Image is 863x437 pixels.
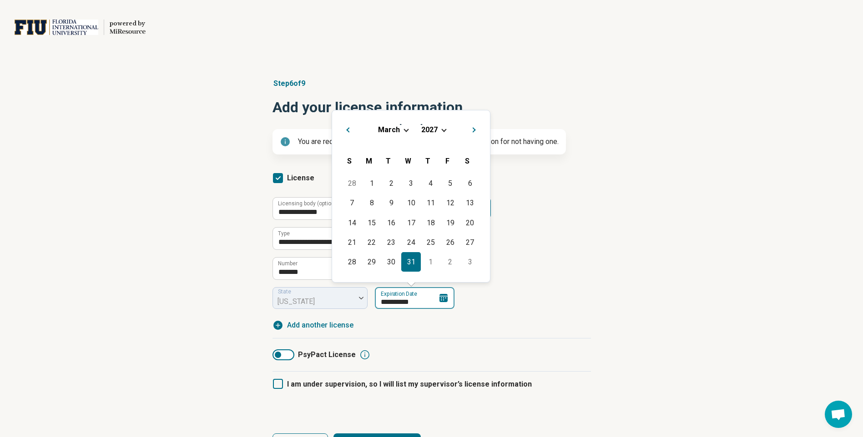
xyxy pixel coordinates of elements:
h2: [DATE] [339,121,483,134]
span: F [445,157,449,165]
div: Choose Sunday, March 28th, 2027 [342,252,362,272]
p: Step 6 of 9 [273,78,591,89]
label: Type [278,231,290,236]
span: S [465,157,469,165]
span: T [425,157,430,165]
span: PsyPact License [298,349,356,360]
div: Choose Friday, April 2nd, 2027 [440,252,460,272]
div: Choose Thursday, April 1st, 2027 [421,252,440,272]
div: Choose Saturday, March 27th, 2027 [460,233,480,252]
a: Florida International Universitypowered by [15,16,146,38]
div: Choose Friday, March 19th, 2027 [440,213,460,233]
div: Choose Saturday, March 13th, 2027 [460,193,480,213]
div: Choose Saturday, March 20th, 2027 [460,213,480,233]
h1: Add your license information [273,96,591,118]
div: Month March, 2027 [342,174,479,272]
div: Choose Sunday, February 28th, 2027 [342,174,362,193]
span: W [405,157,411,165]
div: Open chat [825,401,852,428]
div: Choose Sunday, March 21st, 2027 [342,233,362,252]
div: Choose Wednesday, March 10th, 2027 [401,193,421,213]
div: Choose Wednesday, March 24th, 2027 [401,233,421,252]
div: Choose Monday, March 29th, 2027 [362,252,382,272]
span: Add another license [287,320,353,331]
p: You are required to add at least one license or provide a reason for not having one. [298,136,559,147]
span: 2027 [421,125,438,134]
div: Choose Thursday, March 25th, 2027 [421,233,440,252]
div: Choose Friday, March 5th, 2027 [440,174,460,193]
div: Choose Sunday, March 7th, 2027 [342,193,362,213]
div: Choose Wednesday, March 31st, 2027 [401,252,421,272]
button: Add another license [273,320,353,331]
div: Choose Thursday, March 18th, 2027 [421,213,440,233]
div: Choose Tuesday, March 30th, 2027 [382,252,401,272]
div: Choose Tuesday, March 16th, 2027 [382,213,401,233]
div: Choose Friday, March 12th, 2027 [440,193,460,213]
div: Choose Tuesday, March 2nd, 2027 [382,174,401,193]
button: 2027 [421,125,438,134]
div: Choose Thursday, March 4th, 2027 [421,174,440,193]
button: Next Month [468,121,483,136]
div: Choose Monday, March 15th, 2027 [362,213,382,233]
div: powered by [110,20,146,28]
span: March [378,125,400,134]
span: I am under supervision, so I will list my supervisor’s license information [287,380,532,388]
div: Choose Saturday, March 6th, 2027 [460,174,480,193]
div: Choose Date [332,110,490,283]
div: Choose Wednesday, March 3rd, 2027 [401,174,421,193]
div: Choose Monday, March 22nd, 2027 [362,233,382,252]
label: Number [278,261,298,266]
div: Choose Monday, March 1st, 2027 [362,174,382,193]
img: Florida International University [15,16,98,38]
div: Choose Saturday, April 3rd, 2027 [460,252,480,272]
div: Choose Wednesday, March 17th, 2027 [401,213,421,233]
div: Choose Tuesday, March 23rd, 2027 [382,233,401,252]
button: Previous Month [339,121,354,136]
div: Choose Friday, March 26th, 2027 [440,233,460,252]
button: March [378,125,400,134]
div: Choose Monday, March 8th, 2027 [362,193,382,213]
div: Choose Tuesday, March 9th, 2027 [382,193,401,213]
span: T [386,157,391,165]
div: Choose Thursday, March 11th, 2027 [421,193,440,213]
span: S [347,157,352,165]
span: License [287,174,314,182]
span: M [366,157,372,165]
label: Licensing body (optional) [278,201,341,206]
input: credential.licenses.0.name [273,228,462,249]
div: Choose Sunday, March 14th, 2027 [342,213,362,233]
